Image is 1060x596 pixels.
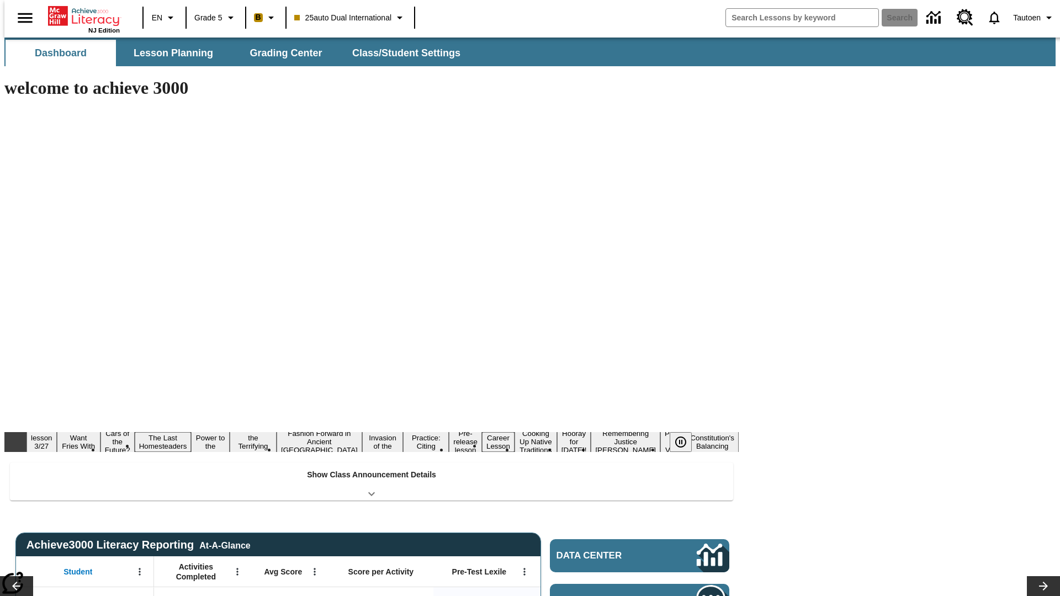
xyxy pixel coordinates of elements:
div: Pause [670,432,703,452]
span: Grading Center [250,47,322,60]
a: Resource Center, Will open in new tab [950,3,980,33]
span: Lesson Planning [134,47,213,60]
div: At-A-Glance [199,539,250,551]
button: Grading Center [231,40,341,66]
button: Slide 6 Attack of the Terrifying Tomatoes [230,424,277,460]
span: Tautoen [1013,12,1041,24]
button: Dashboard [6,40,116,66]
button: Slide 15 Point of View [660,428,686,456]
button: Slide 9 Mixed Practice: Citing Evidence [403,424,449,460]
span: Avg Score [264,567,302,577]
button: Slide 7 Fashion Forward in Ancient Rome [277,428,362,456]
span: NJ Edition [88,27,120,34]
a: Home [48,5,120,27]
button: Slide 11 Career Lesson [482,432,515,452]
button: Open Menu [131,563,148,580]
button: Pause [670,432,692,452]
button: Slide 2 Do You Want Fries With That? [57,424,100,460]
span: 25auto Dual International [294,12,391,24]
div: Home [48,4,120,34]
span: B [256,10,261,24]
input: search field [726,9,878,26]
button: Slide 8 The Invasion of the Free CD [362,424,404,460]
span: Score per Activity [348,567,414,577]
div: SubNavbar [4,38,1056,66]
a: Data Center [920,3,950,33]
button: Lesson Planning [118,40,229,66]
button: Class/Student Settings [343,40,469,66]
button: Language: EN, Select a language [147,8,182,28]
p: Show Class Announcement Details [307,469,436,481]
button: Slide 12 Cooking Up Native Traditions [515,428,557,456]
span: Pre-Test Lexile [452,567,507,577]
button: Slide 4 The Last Homesteaders [135,432,192,452]
button: Slide 5 Solar Power to the People [191,424,230,460]
span: Dashboard [35,47,87,60]
button: Slide 1 Test lesson 3/27 en [26,424,57,460]
button: Open Menu [306,563,323,580]
button: Lesson carousel, Next [1027,576,1060,596]
button: Slide 14 Remembering Justice O'Connor [591,428,660,456]
button: Open Menu [229,563,246,580]
button: Slide 3 Cars of the Future? [100,428,135,456]
a: Notifications [980,3,1009,32]
span: Grade 5 [194,12,222,24]
h1: welcome to achieve 3000 [4,78,739,98]
span: Student [63,567,92,577]
button: Slide 10 Pre-release lesson [449,428,482,456]
button: Class: 25auto Dual International, Select your class [290,8,411,28]
div: SubNavbar [4,40,470,66]
a: Data Center [550,539,729,572]
span: EN [152,12,162,24]
div: Show Class Announcement Details [10,462,733,501]
span: Activities Completed [160,562,232,582]
button: Grade: Grade 5, Select a grade [190,8,242,28]
button: Open side menu [9,2,41,34]
span: Data Center [556,550,660,561]
button: Open Menu [516,563,533,580]
button: Slide 16 The Constitution's Balancing Act [686,424,739,460]
button: Boost Class color is peach. Change class color [250,8,282,28]
button: Slide 13 Hooray for Constitution Day! [557,428,591,456]
span: Achieve3000 Literacy Reporting [26,539,251,551]
button: Profile/Settings [1009,8,1060,28]
span: Class/Student Settings [352,47,460,60]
